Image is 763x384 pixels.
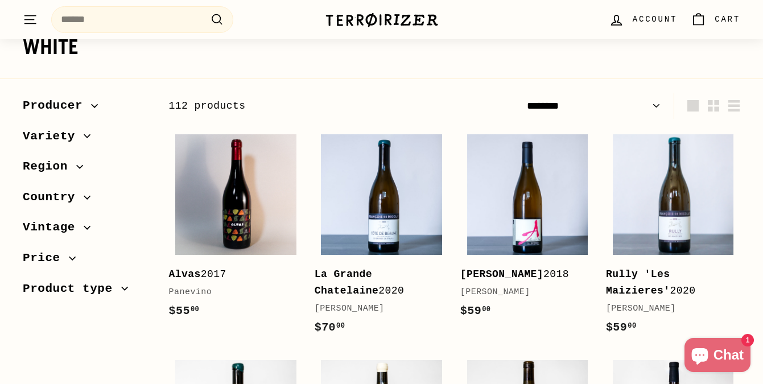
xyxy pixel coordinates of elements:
a: Cart [684,3,747,36]
b: Rully 'Les Maizieres' [606,269,670,296]
span: Product type [23,279,121,299]
h1: White [23,36,740,59]
a: Alvas2017Panevino [169,127,303,332]
span: Region [23,157,76,176]
button: Price [23,246,151,276]
span: $70 [315,321,345,334]
span: Cart [715,13,740,26]
div: [PERSON_NAME] [606,302,729,316]
div: Panevino [169,286,292,299]
a: La Grande Chatelaine2020[PERSON_NAME] [315,127,449,348]
span: Variety [23,127,84,146]
a: Rully 'Les Maizieres'2020[PERSON_NAME] [606,127,740,348]
button: Country [23,185,151,216]
button: Vintage [23,215,151,246]
inbox-online-store-chat: Shopify online store chat [681,338,754,375]
div: 2020 [606,266,729,299]
div: 2018 [460,266,583,283]
span: $59 [606,321,637,334]
div: 2017 [169,266,292,283]
b: [PERSON_NAME] [460,269,543,280]
span: $59 [460,304,491,317]
div: [PERSON_NAME] [315,302,438,316]
button: Region [23,154,151,185]
sup: 00 [628,322,636,330]
sup: 00 [336,322,345,330]
span: Producer [23,96,91,115]
sup: 00 [191,305,199,313]
button: Producer [23,93,151,124]
div: 2020 [315,266,438,299]
b: La Grande Chatelaine [315,269,379,296]
button: Variety [23,124,151,155]
span: $55 [169,304,200,317]
span: Account [633,13,677,26]
a: [PERSON_NAME]2018[PERSON_NAME] [460,127,595,332]
span: Vintage [23,218,84,237]
sup: 00 [482,305,490,313]
span: Country [23,188,84,207]
div: [PERSON_NAME] [460,286,583,299]
a: Account [602,3,684,36]
button: Product type [23,276,151,307]
div: 112 products [169,98,455,114]
span: Price [23,249,69,268]
b: Alvas [169,269,201,280]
